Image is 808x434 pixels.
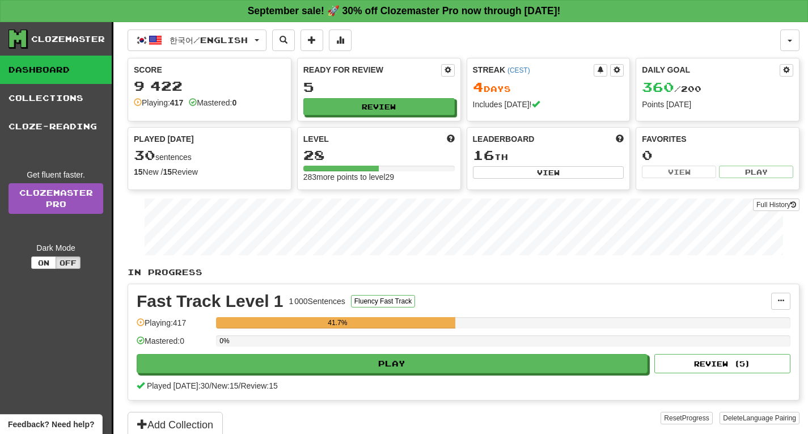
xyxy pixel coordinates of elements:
div: Clozemaster [31,33,105,45]
button: DeleteLanguage Pairing [720,412,799,424]
span: Played [DATE] [134,133,194,145]
span: New: 15 [211,381,238,390]
span: 4 [473,79,484,95]
div: Ready for Review [303,64,441,75]
div: th [473,148,624,163]
button: Play [719,166,793,178]
div: Mastered: 0 [137,335,210,354]
strong: 0 [232,98,236,107]
button: On [31,256,56,269]
button: Fluency Fast Track [351,295,415,307]
p: In Progress [128,267,799,278]
div: Includes [DATE]! [473,99,624,110]
button: Review [303,98,455,115]
div: Playing: [134,97,183,108]
div: Mastered: [189,97,236,108]
span: Played [DATE]: 30 [147,381,209,390]
button: ResetProgress [661,412,712,424]
a: (CEST) [507,66,530,74]
button: Full History [753,199,799,211]
button: 한국어/English [128,30,266,51]
span: Level [303,133,329,145]
span: Progress [682,414,709,422]
div: Points [DATE] [642,99,793,110]
span: Language Pairing [743,414,796,422]
span: / [239,381,241,390]
strong: 15 [163,167,172,176]
span: 30 [134,147,155,163]
button: View [473,166,624,179]
button: More stats [329,30,352,51]
div: 0 [642,148,793,162]
span: Review: 15 [240,381,277,390]
div: Favorites [642,133,793,145]
button: Review (5) [654,354,790,373]
strong: September sale! 🚀 30% off Clozemaster Pro now through [DATE]! [248,5,561,16]
span: 360 [642,79,674,95]
span: Open feedback widget [8,419,94,430]
span: 16 [473,147,494,163]
div: Playing: 417 [137,317,210,336]
button: Add sentence to collection [301,30,323,51]
strong: 15 [134,167,143,176]
span: 한국어 / English [170,35,248,45]
div: 283 more points to level 29 [303,171,455,183]
div: Fast Track Level 1 [137,293,284,310]
a: ClozemasterPro [9,183,103,214]
strong: 417 [170,98,183,107]
div: Score [134,64,285,75]
div: Day s [473,80,624,95]
span: Leaderboard [473,133,535,145]
div: 41.7% [219,317,455,328]
span: / [209,381,211,390]
span: / 200 [642,84,701,94]
div: Daily Goal [642,64,780,77]
div: 1 000 Sentences [289,296,345,307]
div: Streak [473,64,594,75]
div: 5 [303,80,455,94]
div: 9 422 [134,79,285,93]
div: Dark Mode [9,242,103,254]
button: Off [56,256,81,269]
span: Score more points to level up [447,133,455,145]
div: New / Review [134,166,285,178]
button: Play [137,354,648,373]
span: This week in points, UTC [616,133,624,145]
div: sentences [134,148,285,163]
div: 28 [303,148,455,162]
button: Search sentences [272,30,295,51]
button: View [642,166,716,178]
div: Get fluent faster. [9,169,103,180]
